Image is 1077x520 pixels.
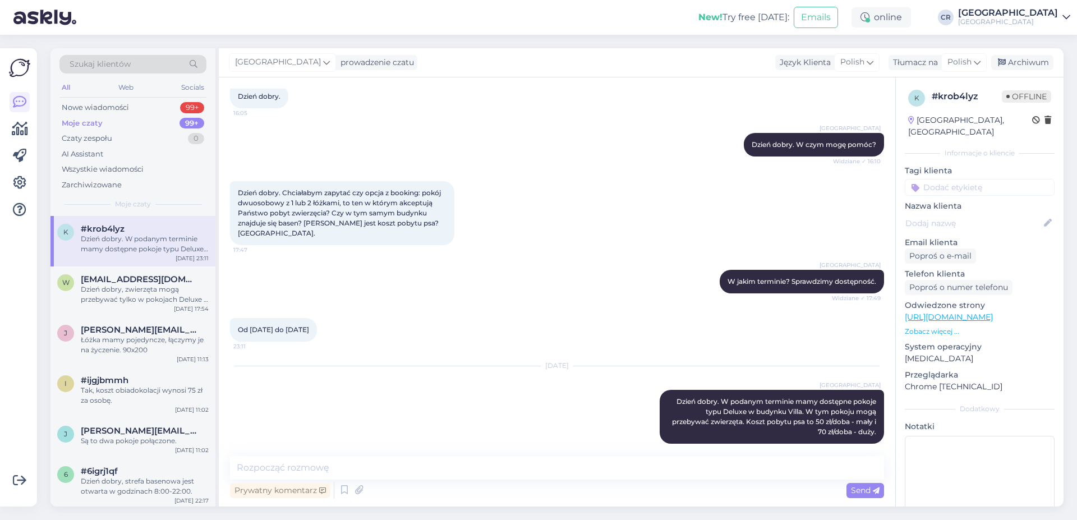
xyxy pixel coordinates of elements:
span: Dzień dobry. W czym mogę pomóc? [752,140,876,149]
span: [GEOGRAPHIC_DATA] [820,261,881,269]
div: Try free [DATE]: [698,11,789,24]
span: #ijgjbmmh [81,375,128,385]
p: Przeglądarka [905,369,1055,381]
div: Dzień dobry, strefa basenowa jest otwarta w godzinach 8:00-22:00. [81,476,209,496]
p: Nazwa klienta [905,200,1055,212]
div: 99+ [180,102,204,113]
div: Są to dwa pokoje połączone. [81,436,209,446]
a: [GEOGRAPHIC_DATA][GEOGRAPHIC_DATA] [958,8,1070,26]
span: wizaz.dominika@gmail.com [81,274,197,284]
div: [DATE] [230,361,884,371]
div: [DATE] 11:13 [177,355,209,363]
span: jitka.solomova@seznam.cz [81,426,197,436]
span: j [64,329,67,337]
span: k [914,94,919,102]
span: j [64,430,67,438]
div: Poproś o e-mail [905,249,976,264]
span: [GEOGRAPHIC_DATA] [235,56,321,68]
div: [DATE] 17:54 [174,305,209,313]
div: online [852,7,911,27]
div: 0 [188,133,204,144]
div: Informacje o kliencie [905,148,1055,158]
div: All [59,80,72,95]
span: [GEOGRAPHIC_DATA] [820,124,881,132]
span: 6 [64,470,68,478]
div: Czaty zespołu [62,133,112,144]
div: Dodatkowy [905,404,1055,414]
span: Od [DATE] do [DATE] [238,325,309,334]
div: [DATE] 11:02 [175,406,209,414]
div: prowadzenie czatu [336,57,414,68]
div: Poproś o numer telefonu [905,280,1012,295]
span: Dzień dobry. W podanym terminie mamy dostępne pokoje typu Deluxe w budynku Villa. W tym pokoju mo... [672,397,878,436]
div: Archiwum [991,55,1053,70]
span: 7:18 [839,444,881,453]
div: Web [116,80,136,95]
div: Język Klienta [775,57,831,68]
input: Dodaj nazwę [905,217,1042,229]
div: Wszystkie wiadomości [62,164,144,175]
div: Nowe wiadomości [62,102,129,113]
div: Dzień dobry. W podanym terminie mamy dostępne pokoje typu Deluxe w budynku Villa. W tym pokoju mo... [81,234,209,254]
span: [GEOGRAPHIC_DATA] [820,381,881,389]
div: [GEOGRAPHIC_DATA], [GEOGRAPHIC_DATA] [908,114,1032,138]
img: Askly Logo [9,57,30,79]
div: AI Assistant [62,149,103,160]
p: Zobacz więcej ... [905,326,1055,337]
div: Moje czaty [62,118,103,129]
span: 23:11 [233,342,275,351]
span: W jakim terminie? Sprawdzimy dostępność. [728,277,876,286]
span: 17:47 [233,246,275,254]
div: [DATE] 11:02 [175,446,209,454]
b: New! [698,12,722,22]
span: i [65,379,67,388]
div: # krob4lyz [932,90,1002,103]
span: w [62,278,70,287]
div: Tak, koszt obiadokolacji wynosi 75 zł za osobę. [81,385,209,406]
p: Telefon klienta [905,268,1055,280]
div: CR [938,10,954,25]
div: Łóżka mamy pojedyncze, łączymy je na życzenie. 90x200 [81,335,209,355]
p: Email klienta [905,237,1055,249]
span: k [63,228,68,236]
span: Offline [1002,90,1051,103]
a: [URL][DOMAIN_NAME] [905,312,993,322]
div: Dzień dobry, zwierzęta mogą przebywać tylko w pokojach Deluxe i Double. [81,284,209,305]
span: Polish [840,56,864,68]
p: Notatki [905,421,1055,432]
span: Dzień dobry. Chciałabym zapytać czy opcja z booking: pokój dwuosobowy z 1 lub 2 łóżkami, to ten w... [238,188,443,237]
span: Widziane ✓ 16:10 [833,157,881,165]
p: Odwiedzone strony [905,300,1055,311]
p: System operacyjny [905,341,1055,353]
div: [DATE] 22:17 [174,496,209,505]
span: #krob4lyz [81,224,125,234]
span: Send [851,485,880,495]
p: [MEDICAL_DATA] [905,353,1055,365]
span: Widziane ✓ 17:49 [832,294,881,302]
input: Dodać etykietę [905,179,1055,196]
span: Dzień dobry. [238,92,280,100]
span: 16:05 [233,109,275,117]
p: Tagi klienta [905,165,1055,177]
span: Polish [947,56,972,68]
div: [GEOGRAPHIC_DATA] [958,8,1058,17]
div: Tłumacz na [889,57,938,68]
button: Emails [794,7,838,28]
p: Chrome [TECHNICAL_ID] [905,381,1055,393]
span: Moje czaty [115,199,151,209]
div: Socials [179,80,206,95]
span: #6igrj1qf [81,466,118,476]
span: jitka.solomova@seznam.cz [81,325,197,335]
span: Szukaj klientów [70,58,131,70]
div: 99+ [179,118,204,129]
div: [DATE] 23:11 [176,254,209,263]
div: [GEOGRAPHIC_DATA] [958,17,1058,26]
div: Prywatny komentarz [230,483,330,498]
div: Zarchiwizowane [62,180,122,191]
